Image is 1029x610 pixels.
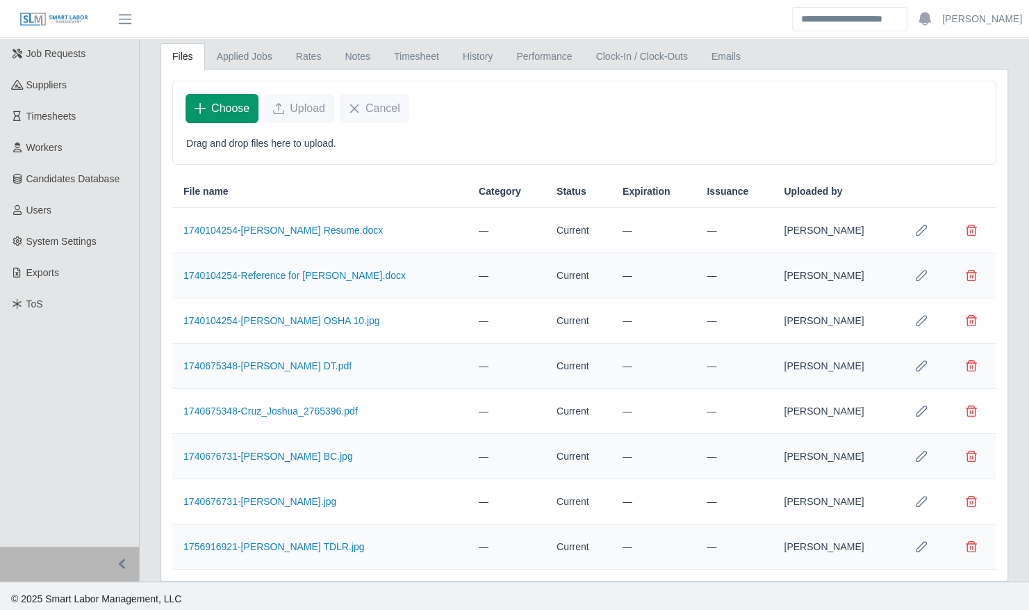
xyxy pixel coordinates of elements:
[11,593,181,604] span: © 2025 Smart Labor Management, LLC
[773,389,896,434] td: [PERSON_NAME]
[942,12,1022,26] a: [PERSON_NAME]
[957,352,985,380] button: Delete file
[26,79,67,90] span: Suppliers
[183,270,406,281] a: 1740104254-Reference for [PERSON_NAME].docx
[907,397,935,425] button: Row Edit
[183,184,229,199] span: File name
[907,216,935,244] button: Row Edit
[545,389,611,434] td: Current
[557,184,586,199] span: Status
[695,344,773,389] td: —
[186,136,982,151] p: Drag and drop files here to upload.
[211,100,249,117] span: Choose
[26,204,52,216] span: Users
[957,262,985,289] button: Delete file
[700,43,752,70] a: Emails
[611,208,695,253] td: —
[584,43,699,70] a: Clock-In / Clock-Outs
[340,94,409,123] button: Cancel
[333,43,382,70] a: Notes
[907,352,935,380] button: Row Edit
[907,307,935,335] button: Row Edit
[545,298,611,344] td: Current
[451,43,505,70] a: History
[183,315,380,326] a: 1740104254-[PERSON_NAME] OSHA 10.jpg
[479,184,521,199] span: Category
[907,488,935,515] button: Row Edit
[183,541,364,552] a: 1756916921-[PERSON_NAME] TDLR.jpg
[957,442,985,470] button: Delete file
[284,43,334,70] a: Rates
[468,389,545,434] td: —
[773,434,896,479] td: [PERSON_NAME]
[468,344,545,389] td: —
[695,389,773,434] td: —
[611,524,695,570] td: —
[504,43,584,70] a: Performance
[365,100,400,117] span: Cancel
[957,533,985,561] button: Delete file
[907,533,935,561] button: Row Edit
[611,344,695,389] td: —
[183,406,358,417] a: 1740675348-Cruz_Joshua_2765396.pdf
[611,253,695,298] td: —
[695,298,773,344] td: —
[545,208,611,253] td: Current
[907,442,935,470] button: Row Edit
[545,344,611,389] td: Current
[26,298,43,310] span: ToS
[695,479,773,524] td: —
[611,389,695,434] td: —
[695,524,773,570] td: —
[382,43,451,70] a: Timesheet
[26,267,59,278] span: Exports
[957,216,985,244] button: Delete file
[773,524,896,570] td: [PERSON_NAME]
[26,236,97,247] span: System Settings
[773,253,896,298] td: [PERSON_NAME]
[468,524,545,570] td: —
[290,100,325,117] span: Upload
[907,262,935,289] button: Row Edit
[545,479,611,524] td: Current
[19,12,89,27] img: SLM Logo
[26,142,63,153] span: Workers
[773,298,896,344] td: [PERSON_NAME]
[623,184,670,199] span: Expiration
[160,43,205,70] a: Files
[695,434,773,479] td: —
[773,208,896,253] td: [PERSON_NAME]
[264,94,334,123] button: Upload
[773,344,896,389] td: [PERSON_NAME]
[792,7,907,31] input: Search
[26,111,76,122] span: Timesheets
[468,298,545,344] td: —
[695,208,773,253] td: —
[773,479,896,524] td: [PERSON_NAME]
[957,307,985,335] button: Delete file
[183,360,352,371] a: 1740675348-[PERSON_NAME] DT.pdf
[183,451,353,462] a: 1740676731-[PERSON_NAME] BC.jpg
[26,48,86,59] span: Job Requests
[695,253,773,298] td: —
[957,397,985,425] button: Delete file
[468,253,545,298] td: —
[26,173,120,184] span: Candidates Database
[545,434,611,479] td: Current
[611,479,695,524] td: —
[957,488,985,515] button: Delete file
[205,43,284,70] a: Applied Jobs
[545,253,611,298] td: Current
[183,225,383,236] a: 1740104254-[PERSON_NAME] Resume.docx
[545,524,611,570] td: Current
[611,434,695,479] td: —
[707,184,748,199] span: Issuance
[468,434,545,479] td: —
[468,208,545,253] td: —
[784,184,842,199] span: Uploaded by
[468,479,545,524] td: —
[186,94,258,123] button: Choose
[611,298,695,344] td: —
[183,496,336,507] a: 1740676731-[PERSON_NAME].jpg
